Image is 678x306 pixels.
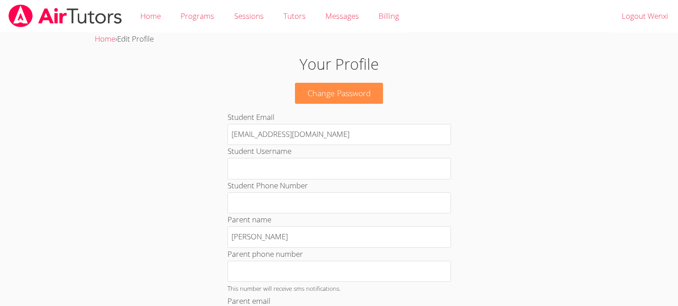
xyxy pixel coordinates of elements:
[295,83,383,104] a: Change Password
[95,34,115,44] a: Home
[227,146,291,156] label: Student Username
[227,180,308,191] label: Student Phone Number
[95,33,583,46] div: ›
[227,296,270,306] label: Parent email
[8,4,123,27] img: airtutors_banner-c4298cdbf04f3fff15de1276eac7730deb9818008684d7c2e4769d2f7ddbe033.png
[325,11,359,21] span: Messages
[117,34,154,44] span: Edit Profile
[227,249,303,259] label: Parent phone number
[227,214,271,225] label: Parent name
[156,53,522,76] h1: Your Profile
[227,284,341,293] small: This number will receive sms notifications.
[227,112,274,122] label: Student Email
